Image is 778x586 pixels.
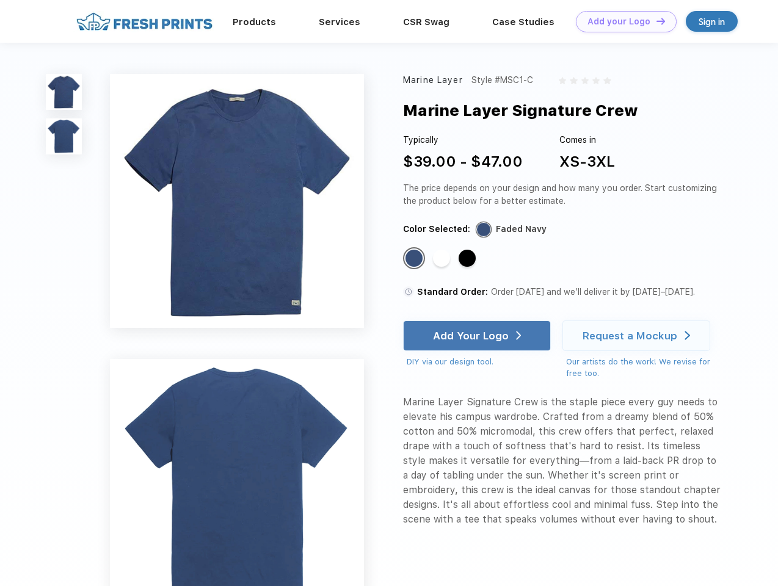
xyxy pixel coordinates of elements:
img: func=resize&h=100 [46,118,82,154]
img: white arrow [685,331,690,340]
div: Request a Mockup [583,330,677,342]
img: gray_star.svg [592,77,600,84]
a: Sign in [686,11,738,32]
a: Products [233,16,276,27]
div: White [433,250,450,267]
a: CSR Swag [403,16,449,27]
div: Sign in [699,15,725,29]
div: XS-3XL [559,151,615,173]
img: fo%20logo%202.webp [73,11,216,32]
div: Add your Logo [587,16,650,27]
div: Faded Navy [405,250,423,267]
div: Marine Layer Signature Crew [403,99,638,122]
div: Marine Layer [403,74,463,87]
span: Order [DATE] and we’ll deliver it by [DATE]–[DATE]. [491,287,695,297]
div: Color Selected: [403,223,470,236]
div: Add Your Logo [433,330,509,342]
div: $39.00 - $47.00 [403,151,523,173]
a: Services [319,16,360,27]
div: Comes in [559,134,615,146]
img: gray_star.svg [570,77,577,84]
span: Standard Order: [417,287,488,297]
img: white arrow [516,331,522,340]
div: Style #MSC1-C [471,74,533,87]
div: Black [459,250,476,267]
img: gray_star.svg [559,77,566,84]
img: func=resize&h=100 [46,74,82,110]
div: Marine Layer Signature Crew is the staple piece every guy needs to elevate his campus wardrobe. C... [403,395,722,527]
img: gray_star.svg [581,77,589,84]
img: standard order [403,286,414,297]
div: Typically [403,134,523,146]
img: DT [656,18,665,24]
div: The price depends on your design and how many you order. Start customizing the product below for ... [403,182,722,208]
div: Our artists do the work! We revise for free too. [566,356,722,380]
div: DIY via our design tool. [407,356,551,368]
div: Faded Navy [496,223,547,236]
img: func=resize&h=640 [110,74,364,328]
img: gray_star.svg [603,77,611,84]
